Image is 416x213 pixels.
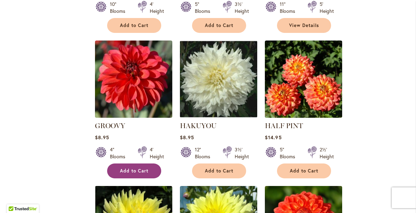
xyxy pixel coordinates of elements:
button: Add to Cart [107,163,161,178]
button: Add to Cart [277,163,331,178]
a: HALF PINT [265,113,342,119]
div: 4" Blooms [110,146,129,160]
a: HALF PINT [265,122,303,130]
div: 4' Height [150,1,164,15]
span: Add to Cart [290,168,318,174]
div: 5" Blooms [195,1,214,15]
span: $14.95 [265,134,281,141]
span: Add to Cart [205,23,233,28]
span: $8.95 [180,134,194,141]
iframe: Launch Accessibility Center [5,188,25,208]
button: Add to Cart [107,18,161,33]
div: 10" Blooms [110,1,129,15]
div: 3½' Height [235,146,249,160]
button: Add to Cart [192,163,246,178]
a: HAKUYOU [180,122,217,130]
a: GROOVY [95,122,125,130]
div: 4' Height [150,146,164,160]
button: Add to Cart [192,18,246,33]
img: Hakuyou [180,41,257,118]
a: Hakuyou [180,113,257,119]
a: GROOVY [95,113,172,119]
span: Add to Cart [205,168,233,174]
span: Add to Cart [120,23,148,28]
div: 2½' Height [320,146,334,160]
div: 12" Blooms [195,146,214,160]
div: 11" Blooms [280,1,299,15]
div: 5' Height [320,1,334,15]
span: View Details [289,23,319,28]
img: GROOVY [95,41,172,118]
span: Add to Cart [120,168,148,174]
div: 5" Blooms [280,146,299,160]
div: 3½' Height [235,1,249,15]
img: HALF PINT [265,41,342,118]
span: $8.95 [95,134,109,141]
a: View Details [277,18,331,33]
